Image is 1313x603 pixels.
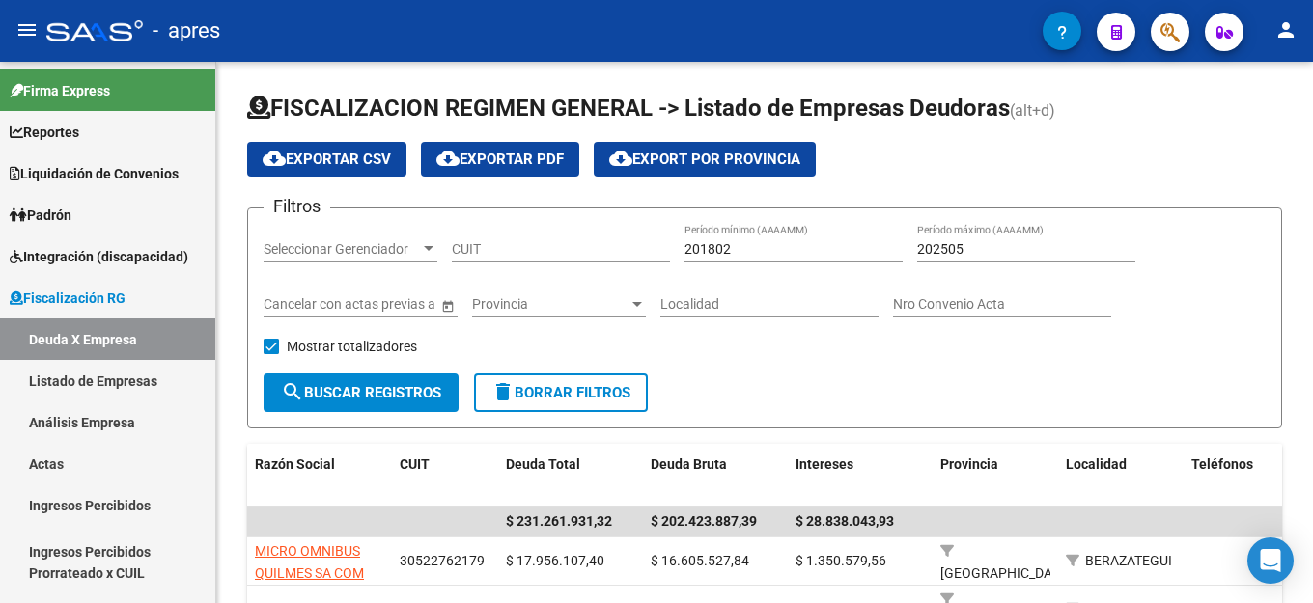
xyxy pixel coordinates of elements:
[651,456,727,472] span: Deuda Bruta
[940,456,998,472] span: Provincia
[287,335,417,358] span: Mostrar totalizadores
[15,18,39,41] mat-icon: menu
[10,122,79,143] span: Reportes
[436,151,564,168] span: Exportar PDF
[506,456,580,472] span: Deuda Total
[506,553,604,568] span: $ 17.956.107,40
[506,513,612,529] span: $ 231.261.931,32
[1191,456,1253,472] span: Teléfonos
[263,151,391,168] span: Exportar CSV
[788,444,933,507] datatable-header-cell: Intereses
[10,80,110,101] span: Firma Express
[609,147,632,170] mat-icon: cloud_download
[1010,101,1055,120] span: (alt+d)
[264,193,330,220] h3: Filtros
[400,456,430,472] span: CUIT
[594,142,816,177] button: Export por Provincia
[400,553,485,568] span: 30522762179
[474,373,648,412] button: Borrar Filtros
[264,373,459,412] button: Buscar Registros
[1085,553,1172,568] span: BERAZATEGUI
[264,241,420,258] span: Seleccionar Gerenciador
[491,380,515,403] mat-icon: delete
[10,163,179,184] span: Liquidación de Convenios
[421,142,579,177] button: Exportar PDF
[437,295,458,315] button: Open calendar
[263,147,286,170] mat-icon: cloud_download
[10,288,126,309] span: Fiscalización RG
[796,456,853,472] span: Intereses
[255,543,364,603] span: MICRO OMNIBUS QUILMES SA COM IND Y FINANC
[10,205,71,226] span: Padrón
[796,553,886,568] span: $ 1.350.579,56
[609,151,800,168] span: Export por Provincia
[247,95,1010,122] span: FISCALIZACION REGIMEN GENERAL -> Listado de Empresas Deudoras
[491,384,630,401] span: Borrar Filtros
[796,513,894,529] span: $ 28.838.043,93
[1274,18,1298,41] mat-icon: person
[153,10,220,52] span: - apres
[10,246,188,267] span: Integración (discapacidad)
[1247,537,1294,584] div: Open Intercom Messenger
[498,444,643,507] datatable-header-cell: Deuda Total
[392,444,498,507] datatable-header-cell: CUIT
[933,444,1058,507] datatable-header-cell: Provincia
[255,456,335,472] span: Razón Social
[1066,456,1127,472] span: Localidad
[1058,444,1184,507] datatable-header-cell: Localidad
[643,444,788,507] datatable-header-cell: Deuda Bruta
[281,384,441,401] span: Buscar Registros
[436,147,460,170] mat-icon: cloud_download
[651,513,757,529] span: $ 202.423.887,39
[940,565,1071,581] span: [GEOGRAPHIC_DATA]
[281,380,304,403] mat-icon: search
[472,296,629,313] span: Provincia
[247,444,392,507] datatable-header-cell: Razón Social
[247,142,406,177] button: Exportar CSV
[651,553,749,568] span: $ 16.605.527,84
